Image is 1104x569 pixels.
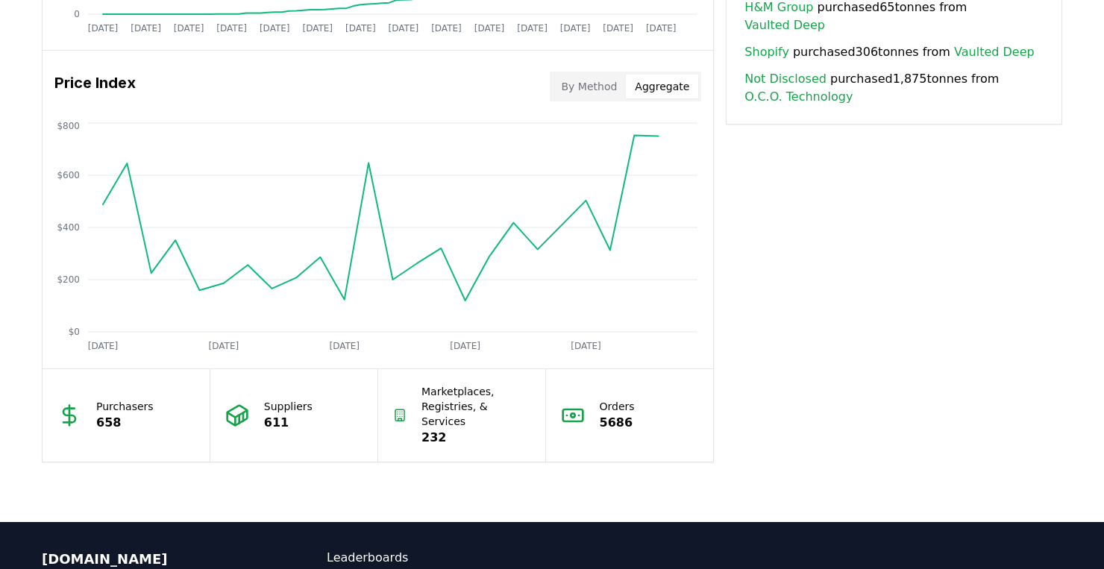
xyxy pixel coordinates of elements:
[600,399,635,414] p: Orders
[626,75,698,98] button: Aggregate
[57,121,80,131] tspan: $800
[57,222,80,233] tspan: $400
[54,72,136,101] h3: Price Index
[954,43,1035,61] a: Vaulted Deep
[421,429,530,447] p: 232
[431,23,462,34] tspan: [DATE]
[450,341,480,351] tspan: [DATE]
[209,341,239,351] tspan: [DATE]
[69,327,80,337] tspan: $0
[264,414,313,432] p: 611
[744,43,789,61] a: Shopify
[329,341,360,351] tspan: [DATE]
[517,23,548,34] tspan: [DATE]
[216,23,247,34] tspan: [DATE]
[421,384,530,429] p: Marketplaces, Registries, & Services
[646,23,677,34] tspan: [DATE]
[345,23,376,34] tspan: [DATE]
[389,23,419,34] tspan: [DATE]
[57,170,80,180] tspan: $600
[57,274,80,285] tspan: $200
[88,23,119,34] tspan: [DATE]
[96,399,154,414] p: Purchasers
[744,88,853,106] a: O.C.O. Technology
[327,549,552,567] a: Leaderboards
[174,23,204,34] tspan: [DATE]
[744,16,825,34] a: Vaulted Deep
[88,341,119,351] tspan: [DATE]
[744,70,1044,106] span: purchased 1,875 tonnes from
[260,23,290,34] tspan: [DATE]
[571,341,601,351] tspan: [DATE]
[131,23,161,34] tspan: [DATE]
[302,23,333,34] tspan: [DATE]
[744,43,1034,61] span: purchased 306 tonnes from
[74,9,80,19] tspan: 0
[600,414,635,432] p: 5686
[264,399,313,414] p: Suppliers
[96,414,154,432] p: 658
[553,75,627,98] button: By Method
[474,23,505,34] tspan: [DATE]
[603,23,633,34] tspan: [DATE]
[744,70,827,88] a: Not Disclosed
[560,23,591,34] tspan: [DATE]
